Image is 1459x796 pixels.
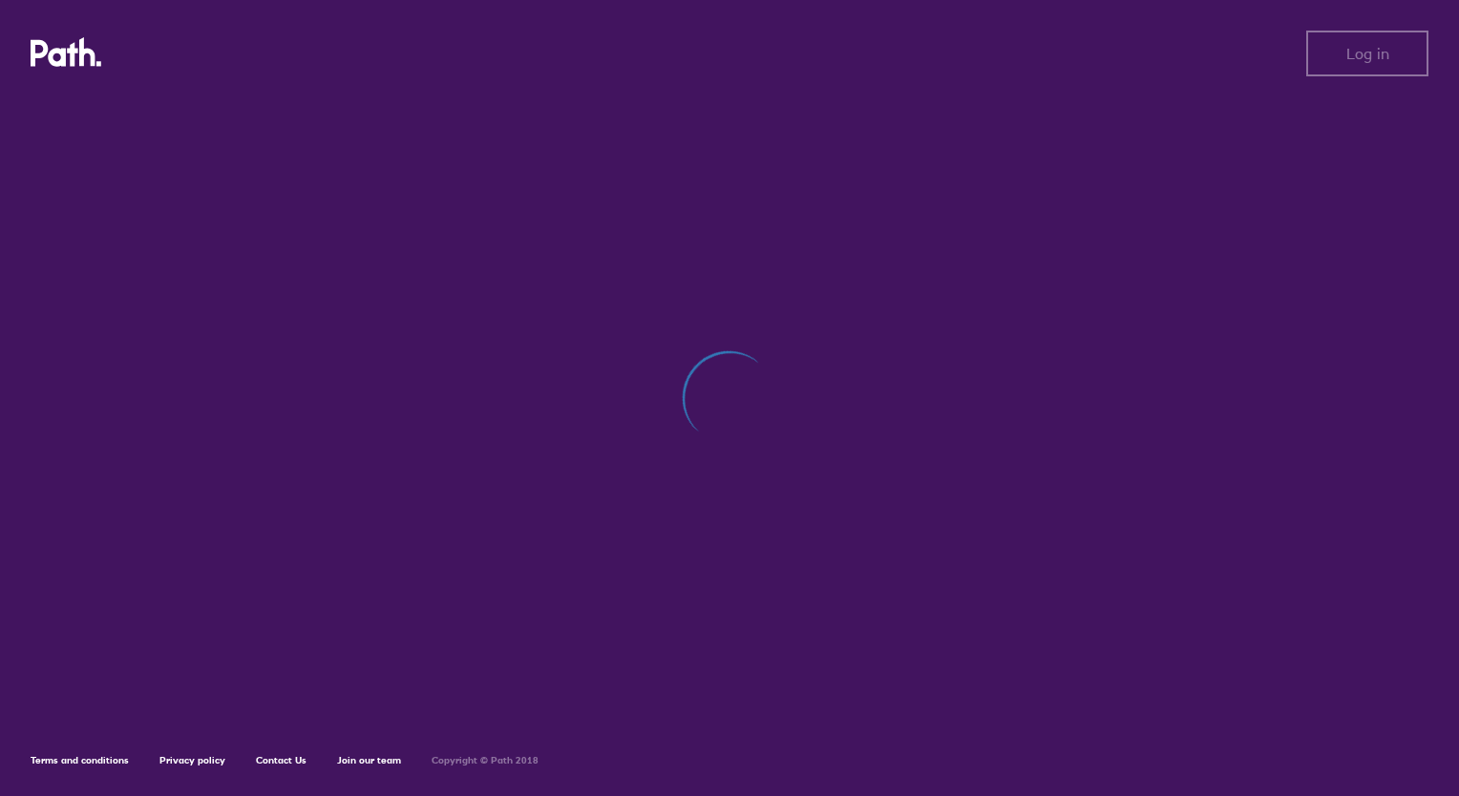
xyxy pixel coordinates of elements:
[432,755,539,766] h6: Copyright © Path 2018
[337,754,401,766] a: Join our team
[256,754,307,766] a: Contact Us
[1346,45,1389,62] span: Log in
[159,754,225,766] a: Privacy policy
[1306,31,1428,76] button: Log in
[31,754,129,766] a: Terms and conditions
